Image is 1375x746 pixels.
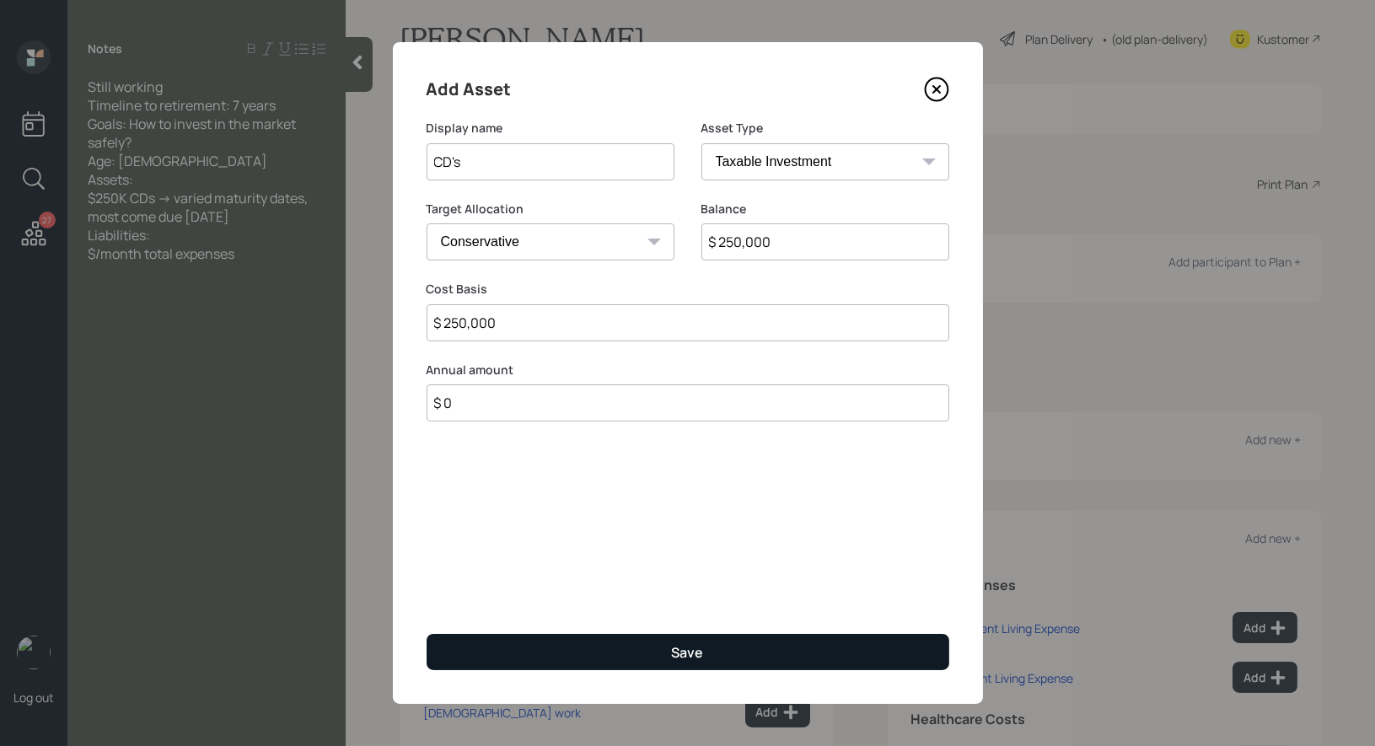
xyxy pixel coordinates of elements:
[427,634,949,670] button: Save
[427,76,512,103] h4: Add Asset
[427,281,949,298] label: Cost Basis
[701,120,949,137] label: Asset Type
[427,362,949,378] label: Annual amount
[427,120,674,137] label: Display name
[672,643,704,662] div: Save
[427,201,674,217] label: Target Allocation
[701,201,949,217] label: Balance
